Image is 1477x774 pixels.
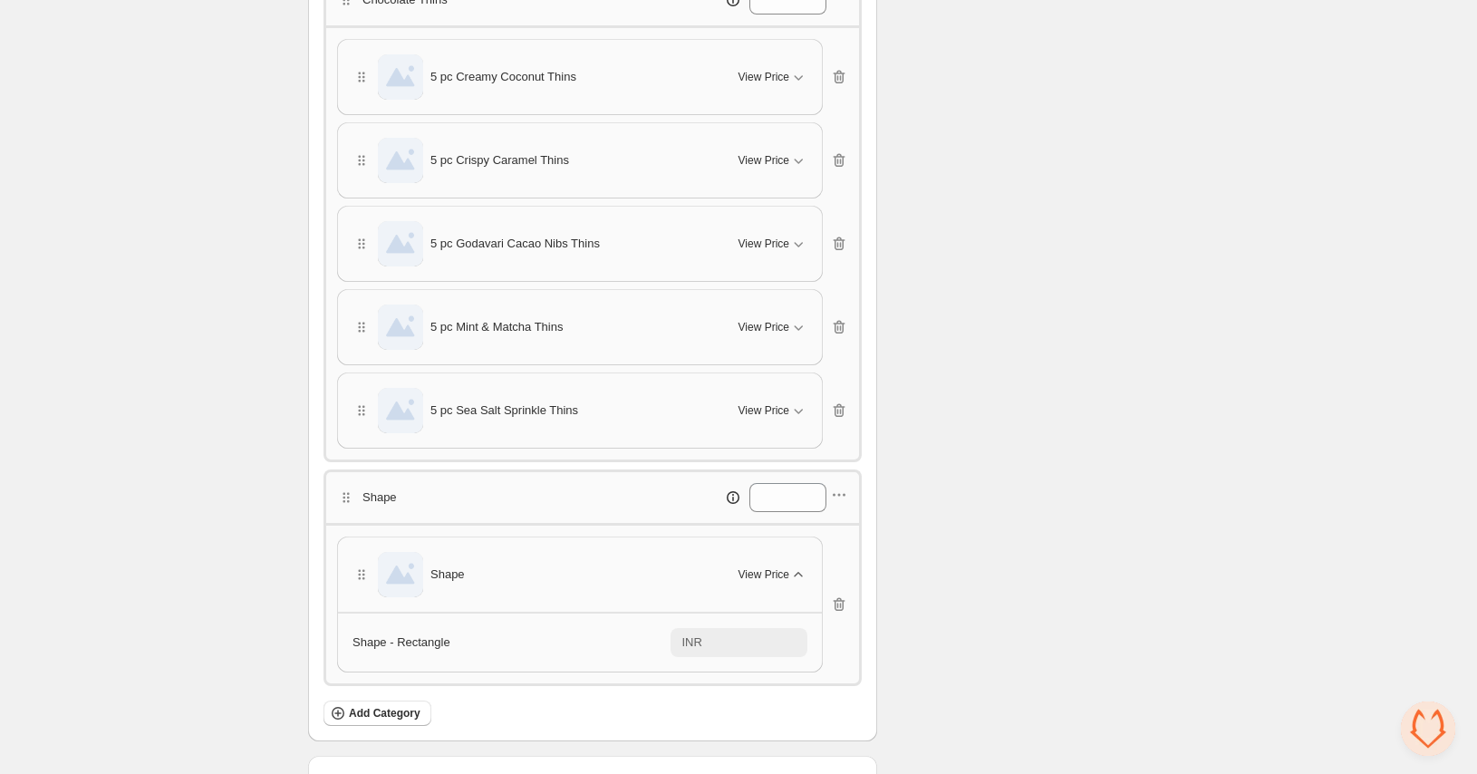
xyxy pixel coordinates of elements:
span: Shape - Rectangle [352,635,450,649]
img: 5 pc Godavari Cacao Nibs Thins [378,221,423,266]
span: 5 pc Godavari Cacao Nibs Thins [430,235,600,253]
button: View Price [728,146,818,175]
img: 5 pc Creamy Coconut Thins [378,54,423,100]
span: View Price [738,567,789,582]
p: Shape [362,489,397,507]
div: INR [681,634,701,652]
span: View Price [738,153,789,168]
span: Add Category [349,706,420,721]
img: Shape [378,552,423,597]
span: Shape [430,566,465,584]
img: 5 pc Crispy Caramel Thins [378,138,423,183]
span: 5 pc Crispy Caramel Thins [430,151,569,169]
button: Add Category [323,701,431,726]
span: 5 pc Creamy Coconut Thins [430,68,576,86]
img: 5 pc Sea Salt Sprinkle Thins [378,388,423,433]
button: View Price [728,560,818,589]
button: View Price [728,313,818,342]
span: View Price [738,320,789,334]
span: 5 pc Sea Salt Sprinkle Thins [430,402,578,420]
div: Open chat [1401,701,1455,756]
button: View Price [728,229,818,258]
span: View Price [738,70,789,84]
span: 5 pc Mint & Matcha Thins [430,318,563,336]
button: View Price [728,63,818,92]
span: View Price [738,403,789,418]
button: View Price [728,396,818,425]
img: 5 pc Mint & Matcha Thins [378,305,423,350]
span: View Price [738,237,789,251]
